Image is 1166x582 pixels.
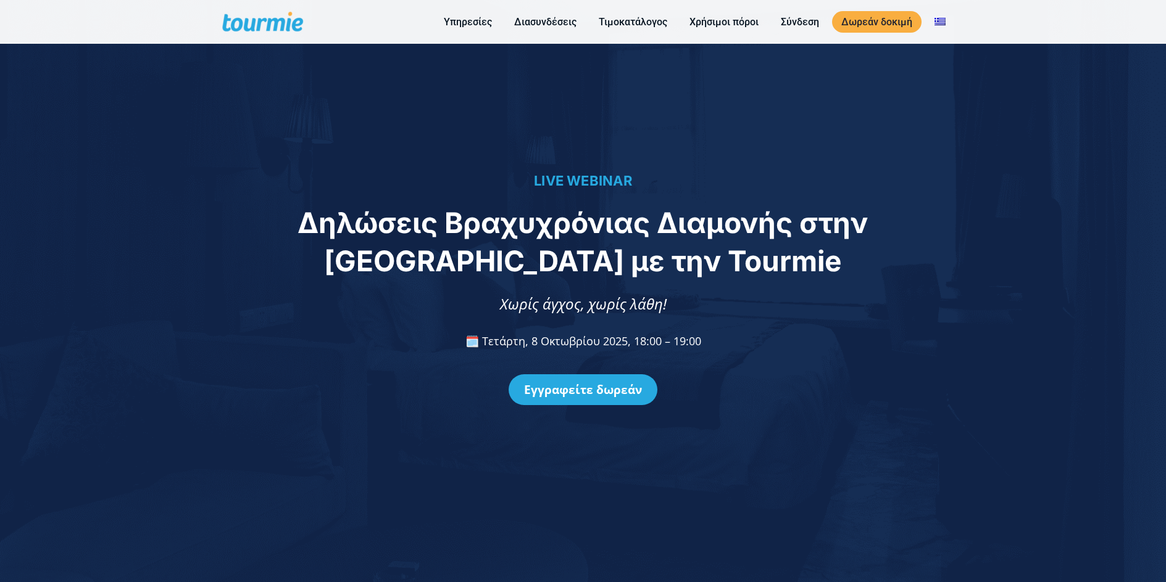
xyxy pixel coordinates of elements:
span: 🗓️ Τετάρτη, 8 Οκτωβρίου 2025, 18:00 – 19:00 [465,334,701,348]
a: Υπηρεσίες [435,14,501,30]
a: Χρήσιμοι πόροι [680,14,768,30]
span: Χωρίς άγχος, χωρίς λάθη! [500,293,667,314]
a: Σύνδεση [772,14,828,30]
a: Τιμοκατάλογος [589,14,677,30]
span: LIVE WEBINAR [534,173,632,189]
a: Δωρεάν δοκιμή [832,11,922,33]
span: Δηλώσεις Βραχυχρόνιας Διαμονής στην [GEOGRAPHIC_DATA] με την Tourmie [298,205,868,278]
a: Διασυνδέσεις [505,14,586,30]
a: Εγγραφείτε δωρεάν [509,374,657,405]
